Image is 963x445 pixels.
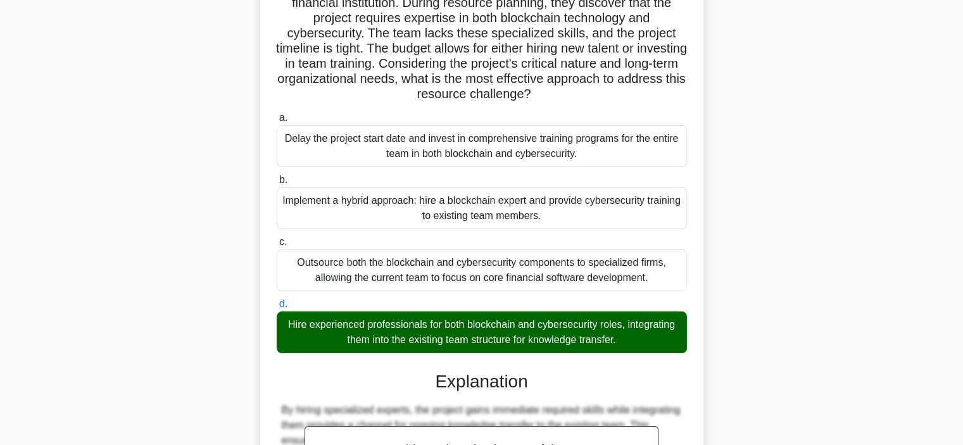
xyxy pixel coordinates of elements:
[279,236,287,247] span: c.
[277,249,687,291] div: Outsource both the blockchain and cybersecurity components to specialized firms, allowing the cur...
[279,298,287,309] span: d.
[284,371,679,392] h3: Explanation
[277,125,687,167] div: Delay the project start date and invest in comprehensive training programs for the entire team in...
[277,187,687,229] div: Implement a hybrid approach: hire a blockchain expert and provide cybersecurity training to exist...
[279,174,287,185] span: b.
[279,112,287,123] span: a.
[277,311,687,353] div: Hire experienced professionals for both blockchain and cybersecurity roles, integrating them into...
